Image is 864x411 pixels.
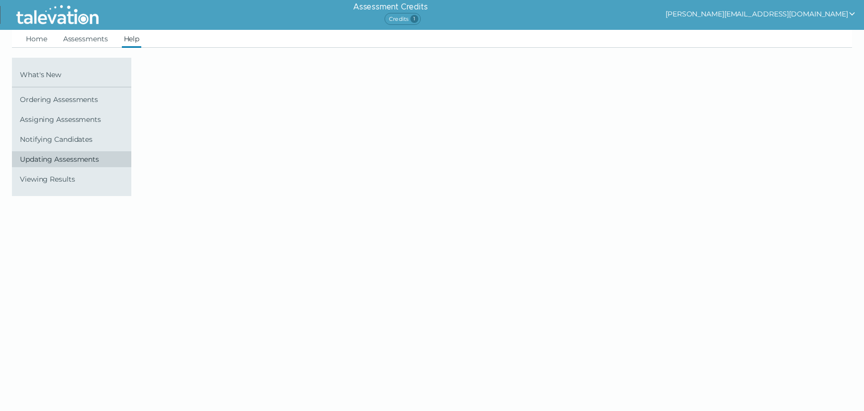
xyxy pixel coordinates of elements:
[12,2,103,27] img: Talevation_Logo_Transparent_white.png
[122,30,142,48] a: Help
[61,30,110,48] a: Assessments
[666,8,856,20] button: show user actions
[384,13,421,25] span: Credits
[410,15,418,23] span: 1
[20,155,127,163] span: Updating Assessments
[20,135,127,143] span: Notifying Candidates
[20,96,127,103] span: Ordering Assessments
[353,1,427,13] h6: Assessment Credits
[20,175,127,183] span: Viewing Results
[20,71,127,79] span: What's New
[24,30,49,48] a: Home
[20,115,127,123] span: Assigning Assessments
